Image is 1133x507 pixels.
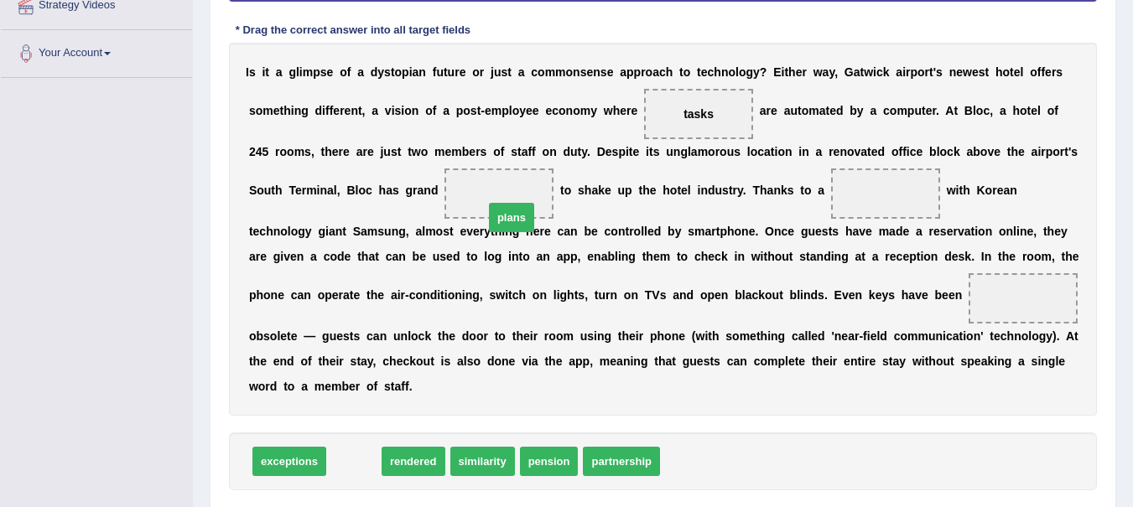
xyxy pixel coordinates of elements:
[990,104,993,117] b: ,
[1000,104,1006,117] b: a
[626,104,631,117] b: r
[273,104,280,117] b: e
[587,145,590,158] b: .
[507,65,512,79] b: t
[666,65,673,79] b: h
[646,65,653,79] b: o
[404,104,412,117] b: o
[760,65,767,79] b: ?
[265,65,269,79] b: t
[646,145,649,158] b: i
[543,145,550,158] b: o
[784,104,791,117] b: a
[301,104,309,117] b: g
[356,145,363,158] b: a
[586,65,593,79] b: e
[933,65,936,79] b: '
[325,145,332,158] b: h
[926,104,933,117] b: e
[902,65,906,79] b: i
[343,145,350,158] b: e
[631,104,637,117] b: e
[531,65,538,79] b: c
[936,104,939,117] b: .
[470,104,477,117] b: s
[767,104,771,117] b: r
[739,65,746,79] b: o
[462,145,470,158] b: b
[1031,104,1037,117] b: e
[262,145,268,158] b: 5
[545,104,552,117] b: e
[782,65,785,79] b: i
[727,145,735,158] b: u
[760,104,767,117] b: a
[320,65,327,79] b: s
[443,104,450,117] b: a
[890,104,897,117] b: o
[339,145,343,158] b: r
[434,145,444,158] b: m
[580,65,587,79] b: s
[444,65,448,79] b: t
[922,104,926,117] b: t
[747,145,751,158] b: l
[612,145,619,158] b: s
[634,65,642,79] b: p
[448,65,455,79] b: u
[860,145,867,158] b: a
[1052,65,1056,79] b: r
[679,65,683,79] b: t
[313,65,320,79] b: p
[896,65,902,79] b: a
[626,65,634,79] b: p
[287,145,294,158] b: o
[477,104,481,117] b: t
[652,65,659,79] b: a
[825,104,829,117] b: t
[708,145,715,158] b: o
[283,104,291,117] b: h
[949,65,957,79] b: n
[436,65,444,79] b: u
[836,104,844,117] b: d
[847,145,855,158] b: o
[412,104,419,117] b: n
[683,107,714,121] span: tasks
[715,145,720,158] b: r
[502,104,509,117] b: p
[392,104,395,117] b: i
[522,145,528,158] b: a
[883,65,890,79] b: k
[481,145,487,158] b: s
[757,145,764,158] b: c
[246,65,249,79] b: I
[345,104,351,117] b: e
[1014,65,1021,79] b: e
[276,65,283,79] b: a
[391,145,398,158] b: s
[398,145,402,158] b: t
[519,104,526,117] b: y
[385,104,392,117] b: v
[280,104,284,117] b: t
[566,104,574,117] b: n
[680,145,688,158] b: g
[362,145,366,158] b: r
[871,145,878,158] b: e
[380,145,383,158] b: j
[1054,104,1058,117] b: f
[347,65,351,79] b: f
[460,65,466,79] b: e
[860,65,865,79] b: t
[870,104,876,117] b: a
[517,145,522,158] b: t
[409,65,413,79] b: i
[773,65,781,79] b: E
[897,104,907,117] b: m
[321,145,325,158] b: t
[249,65,256,79] b: s
[581,145,587,158] b: y
[620,104,626,117] b: e
[296,65,299,79] b: l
